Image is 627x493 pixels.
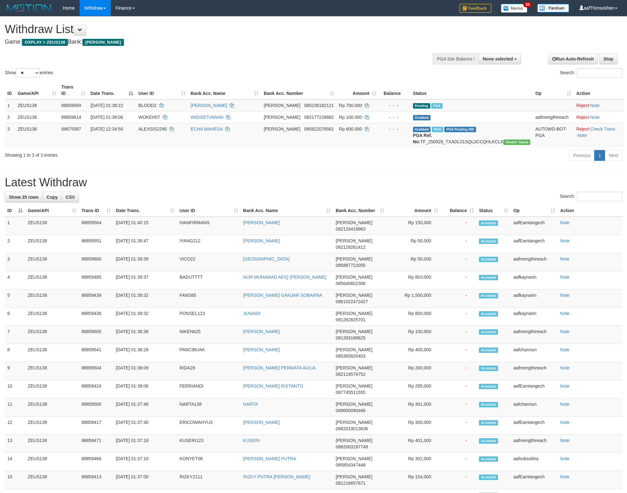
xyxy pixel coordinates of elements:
[243,456,296,461] a: [PERSON_NAME] PUTRA
[483,56,513,61] span: None selected
[441,453,476,471] td: -
[336,456,372,461] span: [PERSON_NAME]
[25,326,79,344] td: ZEUS138
[511,253,558,271] td: aafmengthireach
[15,99,59,111] td: ZEUS138
[441,205,476,217] th: Balance: activate to sort column ascending
[387,235,441,253] td: Rp 50,000
[501,4,528,13] img: Button%20Memo.svg
[243,311,260,316] a: JUNAIDI
[479,293,498,298] span: Accepted
[479,220,498,226] span: Accepted
[387,453,441,471] td: Rp 302,000
[479,402,498,407] span: Accepted
[537,4,569,12] img: panduan.png
[90,126,123,132] span: [DATE] 12:34:50
[441,289,476,308] td: -
[79,362,113,380] td: 88859504
[560,256,570,261] a: Note
[479,438,498,444] span: Accepted
[336,474,372,479] span: [PERSON_NAME]
[337,81,379,99] th: Amount: activate to sort column ascending
[5,398,25,417] td: 11
[177,417,241,435] td: ERICOWAHYU3
[413,127,431,132] span: Grabbed
[5,271,25,289] td: 4
[25,217,79,235] td: ZEUS138
[560,192,622,201] label: Search:
[441,380,476,398] td: -
[5,362,25,380] td: 9
[5,417,25,435] td: 12
[479,329,498,335] span: Accepted
[336,402,372,407] span: [PERSON_NAME]
[261,81,336,99] th: Bank Acc. Number: activate to sort column ascending
[560,238,570,243] a: Note
[241,205,333,217] th: Bank Acc. Name: activate to sort column ascending
[177,380,241,398] td: FERRIANDI
[339,126,362,132] span: Rp 600.000
[479,366,498,371] span: Accepted
[381,114,408,120] div: - - -
[336,299,368,304] span: Copy 0881022472427 to clipboard
[243,220,280,225] a: [PERSON_NAME]
[441,235,476,253] td: -
[479,257,498,262] span: Accepted
[113,471,177,489] td: [DATE] 01:37:00
[177,253,241,271] td: VICO22
[511,289,558,308] td: aafkaynarin
[5,326,25,344] td: 7
[413,103,430,109] span: Pending
[113,217,177,235] td: [DATE] 01:40:15
[79,289,113,308] td: 88859439
[243,383,303,389] a: [PERSON_NAME] RISTANTO
[336,311,372,316] span: [PERSON_NAME]
[15,123,59,147] td: ZEUS138
[511,344,558,362] td: aafchannun
[25,362,79,380] td: ZEUS138
[46,195,58,200] span: Copy
[25,435,79,453] td: ZEUS138
[82,39,124,46] span: [PERSON_NAME]
[336,335,365,340] span: Copy 081393188625 to clipboard
[113,271,177,289] td: [DATE] 01:39:37
[387,344,441,362] td: Rp 400,000
[560,329,570,334] a: Note
[511,380,558,398] td: aafEamtangech
[79,344,113,362] td: 88859541
[336,317,365,322] span: Copy 081262825701 to clipboard
[431,103,442,109] span: Marked by aafkaynarin
[177,308,241,326] td: PONSEL123
[511,453,558,471] td: aafsoksokha
[479,347,498,353] span: Accepted
[79,253,113,271] td: 88859600
[479,384,498,389] span: Accepted
[503,139,530,145] span: Vendor URL: https://trx31.1velocity.biz
[560,383,570,389] a: Note
[177,398,241,417] td: NARTA138
[5,471,25,489] td: 15
[560,420,570,425] a: Note
[441,471,476,489] td: -
[511,471,558,489] td: aafEamtangech
[336,263,365,268] span: Copy 085887722055 to clipboard
[511,435,558,453] td: aafmengthireach
[560,438,570,443] a: Note
[511,362,558,380] td: aafmengthireach
[61,192,79,203] a: CSV
[177,471,241,489] td: RIZKY2111
[243,365,316,370] a: [PERSON_NAME] PERMATA AULIA
[79,235,113,253] td: 88859551
[243,420,280,425] a: [PERSON_NAME]
[264,126,300,132] span: [PERSON_NAME]
[15,81,59,99] th: Game/API: activate to sort column ascending
[16,68,40,78] select: Showentries
[5,217,25,235] td: 1
[387,435,441,453] td: Rp 401,000
[79,308,113,326] td: 88859436
[560,311,570,316] a: Note
[511,398,558,417] td: aafchannun
[138,126,167,132] span: ALEXSIS2290
[79,271,113,289] td: 88859485
[574,81,624,99] th: Action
